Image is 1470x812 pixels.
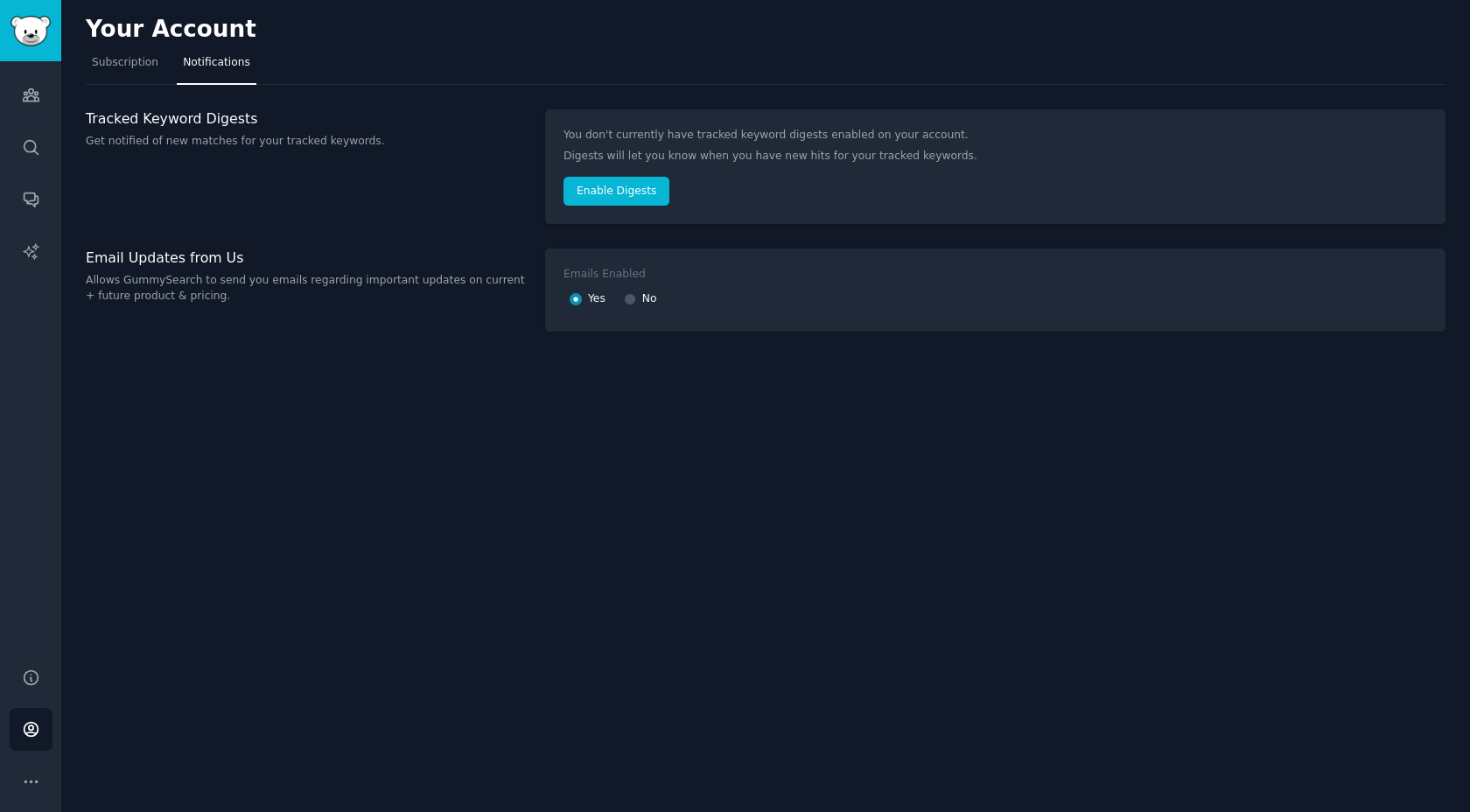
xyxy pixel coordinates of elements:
h2: Your Account [86,16,256,44]
p: You don't currently have tracked keyword digests enabled on your account. [563,128,1427,143]
span: Notifications [183,55,250,71]
h3: Tracked Keyword Digests [86,109,527,128]
span: Yes [588,291,605,307]
p: Get notified of new matches for your tracked keywords. [86,134,527,150]
h3: Email Updates from Us [86,248,527,267]
div: Emails Enabled [563,267,646,283]
a: Subscription [86,49,164,85]
button: Enable Digests [563,177,669,206]
p: Digests will let you know when you have new hits for your tracked keywords. [563,149,1427,164]
a: Notifications [177,49,256,85]
span: Subscription [92,55,158,71]
p: Allows GummySearch to send you emails regarding important updates on current + future product & p... [86,273,527,304]
img: GummySearch logo [10,16,51,46]
span: No [642,291,657,307]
